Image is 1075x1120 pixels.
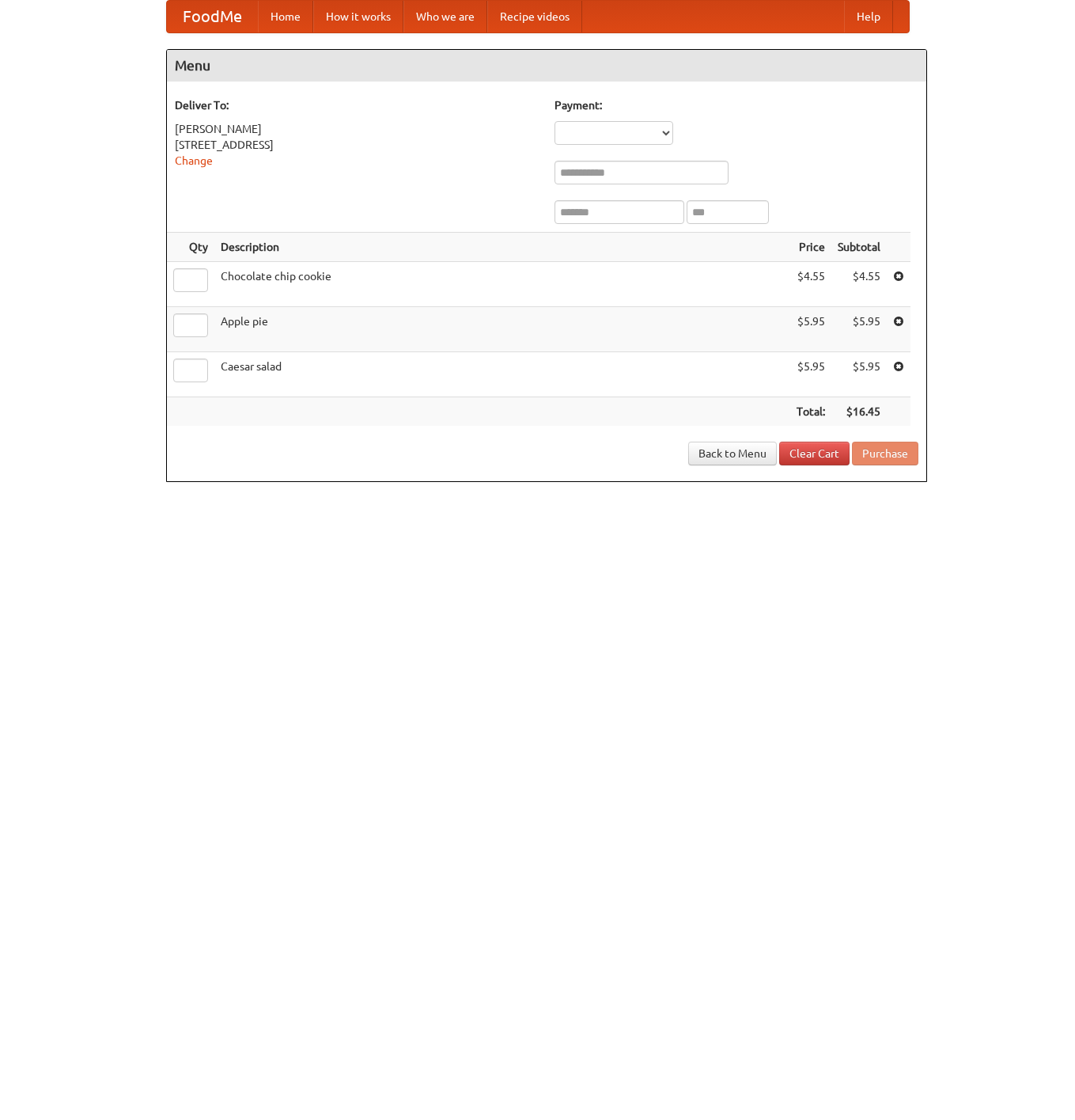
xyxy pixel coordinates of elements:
[790,352,831,397] td: $5.95
[403,1,487,32] a: Who we are
[175,97,539,113] h5: Deliver To:
[831,307,887,352] td: $5.95
[688,442,777,465] a: Back to Menu
[790,397,831,427] th: Total:
[167,1,258,32] a: FoodMe
[852,442,918,465] button: Purchase
[831,262,887,307] td: $4.55
[831,352,887,397] td: $5.95
[167,50,926,82] h4: Menu
[831,233,887,262] th: Subtotal
[555,97,918,113] h5: Payment:
[779,442,850,465] a: Clear Cart
[214,307,790,352] td: Apple pie
[214,262,790,307] td: Chocolate chip cookie
[790,233,831,262] th: Price
[167,233,214,262] th: Qty
[790,307,831,352] td: $5.95
[214,352,790,397] td: Caesar salad
[844,1,893,32] a: Help
[214,233,790,262] th: Description
[487,1,582,32] a: Recipe videos
[175,137,539,153] div: [STREET_ADDRESS]
[831,397,887,427] th: $16.45
[175,154,213,167] a: Change
[258,1,313,32] a: Home
[790,262,831,307] td: $4.55
[313,1,403,32] a: How it works
[175,121,539,137] div: [PERSON_NAME]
